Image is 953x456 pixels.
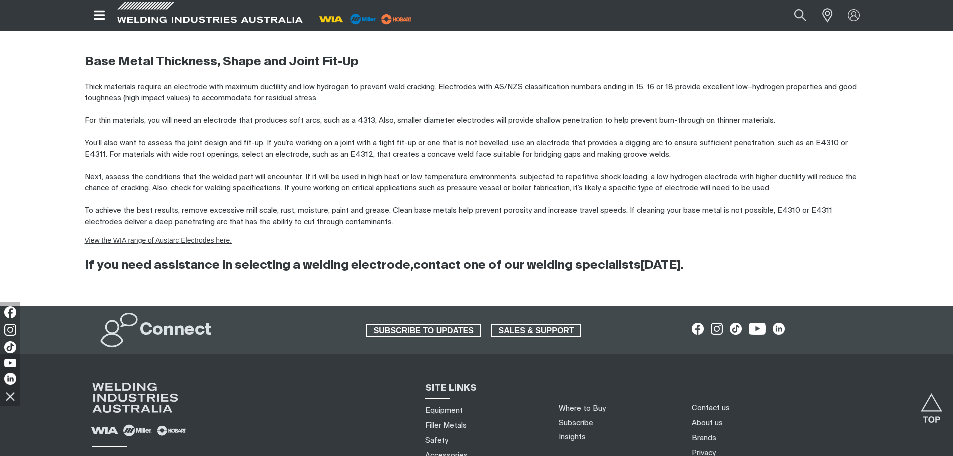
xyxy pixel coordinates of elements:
a: Insights [559,433,586,441]
a: Where to Buy [559,405,606,412]
img: miller [378,12,415,27]
a: Brands [692,433,716,443]
a: SALES & SUPPORT [491,324,582,337]
input: Product name or item number... [770,4,817,27]
a: View the WIA range of Austarc Electrodes here. [85,236,232,244]
a: Contact us [692,403,730,413]
span: SUBSCRIBE TO UPDATES [367,324,480,337]
button: Search products [783,4,817,27]
span: SALES & SUPPORT [492,324,581,337]
h3: Base Metal Thickness, Shape and Joint Fit-Up [85,54,869,70]
p: An AC compatible electrode, such as an E4313, produces a soft arc with medium penetration and sho... [85,20,869,42]
img: Facebook [4,306,16,318]
img: hide socials [2,388,19,405]
img: LinkedIn [4,373,16,385]
img: YouTube [4,359,16,367]
h3: If you need assistance in selecting a welding electrode, [DATE]. [85,258,869,273]
img: TikTok [4,341,16,353]
a: contact one of our welding specialists [413,259,641,271]
a: miller [378,15,415,23]
a: Safety [425,435,448,446]
a: About us [692,418,723,428]
img: Instagram [4,324,16,336]
h2: Connect [140,319,212,341]
button: Scroll to top [920,393,943,416]
a: Subscribe [559,419,593,427]
p: Thick materials require an electrode with maximum ductility and low hydrogen to prevent weld crac... [85,82,869,228]
a: Equipment [425,405,463,416]
a: Filler Metals [425,420,467,431]
span: SITE LINKS [425,384,477,393]
a: SUBSCRIBE TO UPDATES [366,324,481,337]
